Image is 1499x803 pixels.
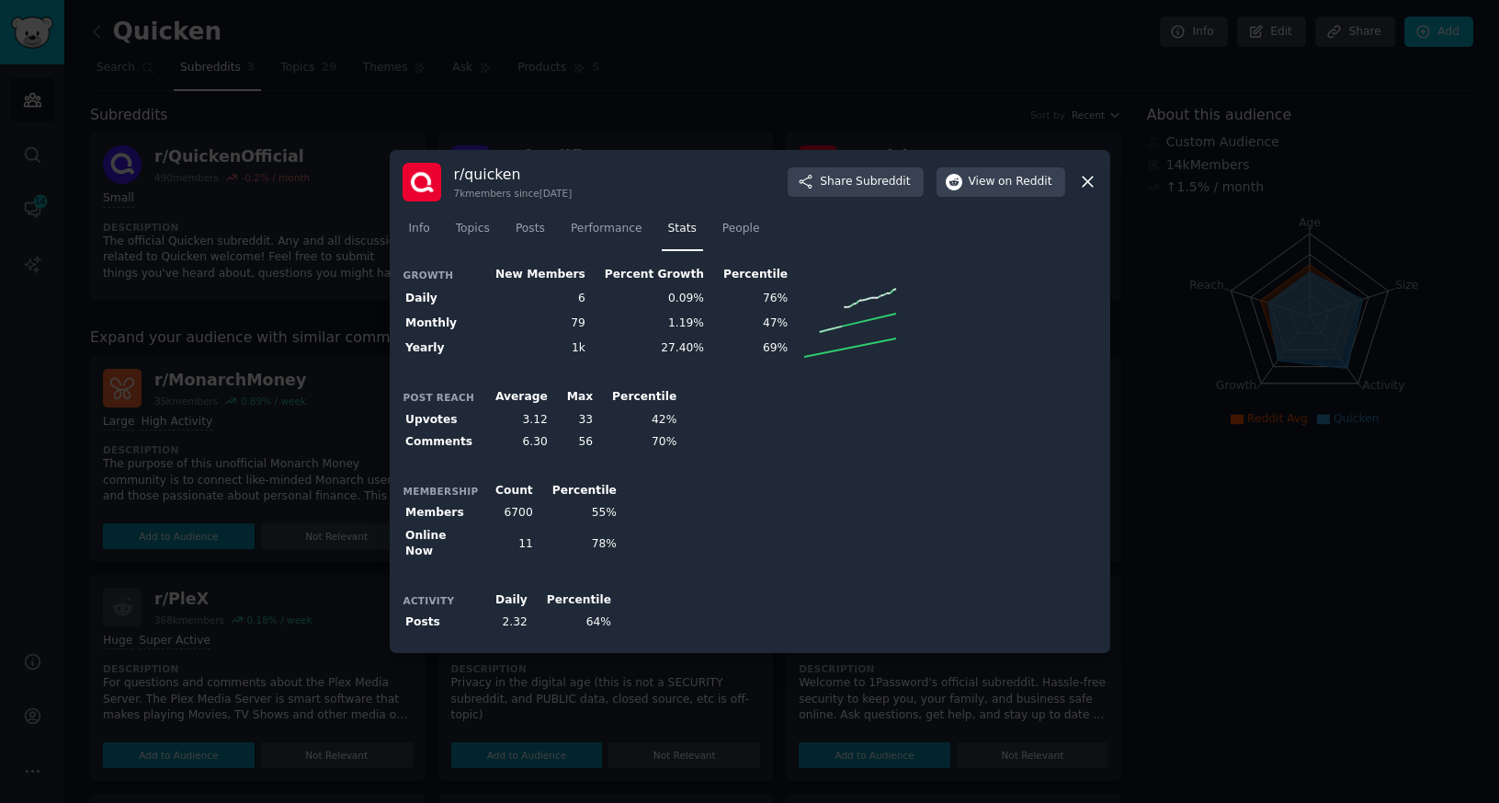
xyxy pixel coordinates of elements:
[403,408,480,431] th: Upvotes
[480,263,589,286] th: New Members
[449,214,496,252] a: Topics
[536,479,619,502] th: Percentile
[403,594,479,607] h3: Activity
[480,612,531,635] td: 2.32
[596,386,680,409] th: Percentile
[588,286,707,311] td: 0.09%
[707,263,790,286] th: Percentile
[456,221,490,237] span: Topics
[536,524,619,563] td: 78%
[480,502,537,525] td: 6700
[403,485,479,498] h3: Membership
[820,174,910,190] span: Share
[480,408,551,431] td: 3.12
[571,221,642,237] span: Performance
[551,408,596,431] td: 33
[716,214,767,252] a: People
[588,263,707,286] th: Percent Growth
[564,214,649,252] a: Performance
[403,391,479,404] h3: Post Reach
[480,311,589,336] td: 79
[480,336,589,361] td: 1k
[403,524,480,563] th: Online Now
[509,214,551,252] a: Posts
[969,174,1052,190] span: View
[480,386,551,409] th: Average
[536,502,619,525] td: 55%
[480,286,589,311] td: 6
[403,214,437,252] a: Info
[403,502,480,525] th: Members
[403,612,480,635] th: Posts
[480,479,537,502] th: Count
[998,174,1051,190] span: on Reddit
[788,167,923,197] button: ShareSubreddit
[516,221,545,237] span: Posts
[707,336,790,361] td: 69%
[662,214,703,252] a: Stats
[454,165,573,184] h3: r/ quicken
[588,336,707,361] td: 27.40%
[454,187,573,200] div: 7k members since [DATE]
[707,311,790,336] td: 47%
[937,167,1065,197] button: Viewon Reddit
[403,311,480,336] th: Monthly
[480,524,537,563] td: 11
[403,269,479,281] h3: Growth
[403,163,441,201] img: quicken
[856,174,910,190] span: Subreddit
[551,431,596,454] td: 56
[403,431,480,454] th: Comments
[588,311,707,336] td: 1.19%
[530,612,614,635] td: 64%
[596,431,680,454] td: 70%
[668,221,697,237] span: Stats
[722,221,760,237] span: People
[403,336,480,361] th: Yearly
[409,221,430,237] span: Info
[707,286,790,311] td: 76%
[403,286,480,311] th: Daily
[551,386,596,409] th: Max
[480,431,551,454] td: 6.30
[530,589,614,612] th: Percentile
[480,589,531,612] th: Daily
[596,408,680,431] td: 42%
